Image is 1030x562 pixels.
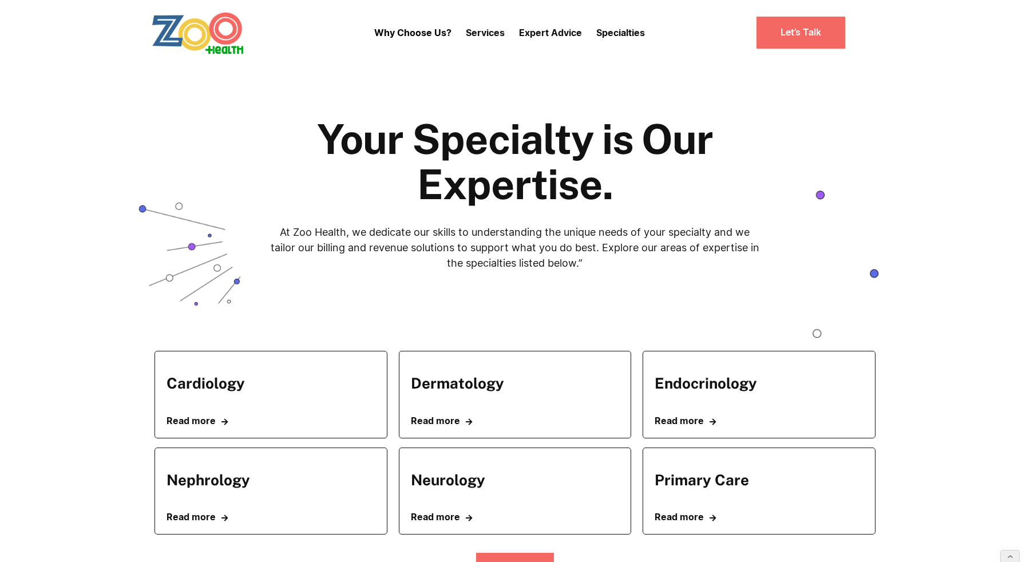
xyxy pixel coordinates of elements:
h5: Cardiology [167,374,245,392]
a: Cardiology [167,369,245,398]
a: Let’s Talk [755,15,846,49]
a: Read more [411,415,620,426]
a: Read more [167,512,375,523]
p: Expert Advice [519,26,582,39]
h5: Primary Care [655,471,749,489]
p: At Zoo Health, we dedicate our skills to understanding the unique needs of your specialty and we ... [270,224,760,271]
a: Why Choose Us? [374,17,451,49]
span:  [710,418,716,426]
h5: Dermatology [411,374,504,392]
a: Specialties [596,27,645,38]
span:  [466,514,472,522]
a: Read more [167,415,375,426]
h5: Endocrinology [655,374,757,392]
h5: Neurology [411,471,485,489]
a: Primary Care [655,465,749,494]
a: Read more [655,415,863,426]
h1: Your Specialty is Our Expertise. [216,117,814,207]
a: Expert Advice [519,20,582,45]
a: home [152,11,275,54]
span:  [221,418,228,426]
div: Expert Advice [519,9,582,57]
div: Specialties [596,9,645,57]
a: Read more [411,512,620,523]
p: Services [466,26,505,39]
a: Dermatology [411,369,504,398]
h5: Nephrology [167,471,250,489]
span:  [710,514,716,522]
a: Read more [655,512,863,523]
a: Endocrinology [655,369,757,398]
a: Nephrology [167,465,250,494]
span:  [221,514,228,522]
span:  [466,418,472,426]
a: Neurology [411,465,485,494]
div: Services [466,9,505,57]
